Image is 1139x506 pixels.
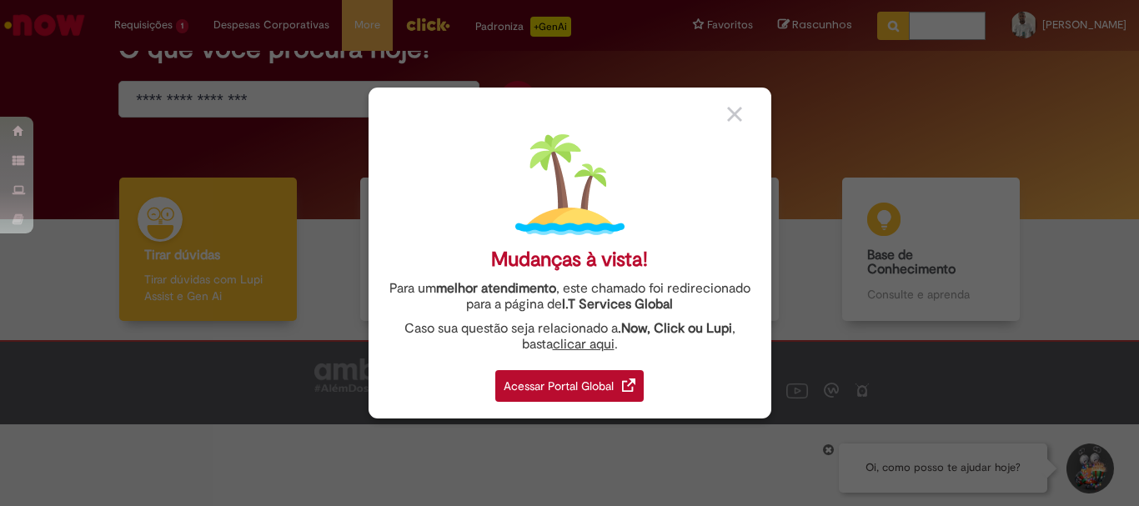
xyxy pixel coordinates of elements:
[495,361,644,402] a: Acessar Portal Global
[618,320,732,337] strong: .Now, Click ou Lupi
[727,107,742,122] img: close_button_grey.png
[562,287,673,313] a: I.T Services Global
[553,327,615,353] a: clicar aqui
[491,248,648,272] div: Mudanças à vista!
[381,321,759,353] div: Caso sua questão seja relacionado a , basta .
[515,130,625,239] img: island.png
[622,378,635,392] img: redirect_link.png
[495,370,644,402] div: Acessar Portal Global
[436,280,556,297] strong: melhor atendimento
[381,281,759,313] div: Para um , este chamado foi redirecionado para a página de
